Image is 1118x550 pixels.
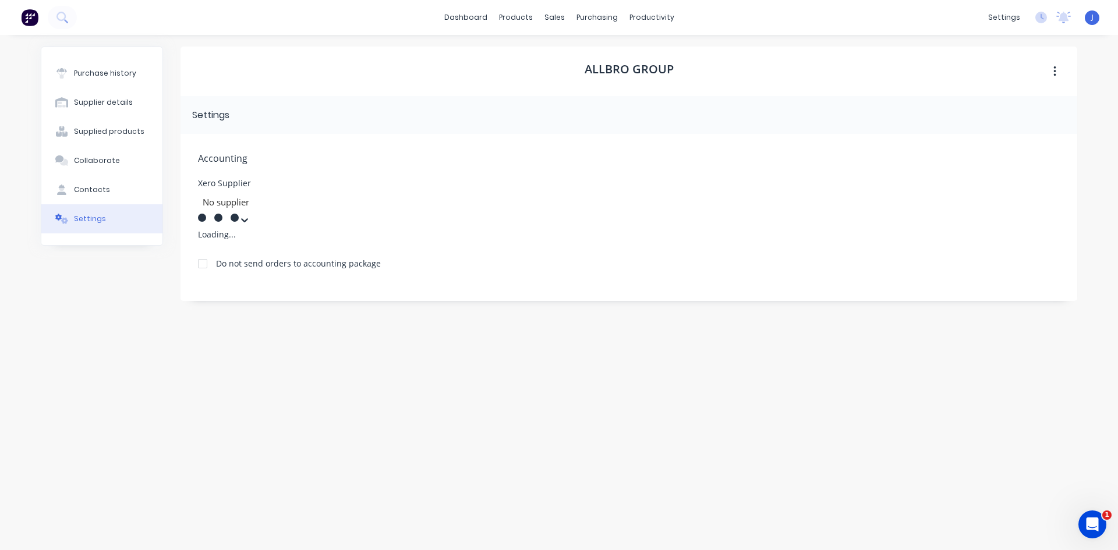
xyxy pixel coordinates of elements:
[41,88,162,117] button: Supplier details
[41,204,162,233] button: Settings
[74,97,133,108] div: Supplier details
[41,146,162,175] button: Collaborate
[192,108,229,122] div: Settings
[493,9,539,26] div: products
[585,62,674,76] h1: Allbro Group
[624,9,680,26] div: productivity
[198,228,373,240] div: Loading...
[74,184,110,195] div: Contacts
[539,9,571,26] div: sales
[571,9,624,26] div: purchasing
[74,214,106,224] div: Settings
[74,68,136,79] div: Purchase history
[198,179,373,187] div: Xero Supplier
[1102,510,1112,520] span: 1
[41,175,162,204] button: Contacts
[982,9,1026,26] div: settings
[198,151,1060,165] span: Accounting
[1078,510,1106,538] iframe: Intercom live chat
[74,155,120,166] div: Collaborate
[21,9,38,26] img: Factory
[438,9,493,26] a: dashboard
[41,117,162,146] button: Supplied products
[1091,12,1094,23] span: J
[216,257,381,269] div: Do not send orders to accounting package
[74,126,144,137] div: Supplied products
[41,59,162,88] button: Purchase history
